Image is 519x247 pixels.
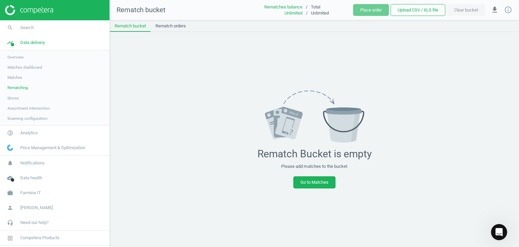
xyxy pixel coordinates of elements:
[5,5,53,15] img: ajHJNr6hYgQAAAAASUVORK5CYII=
[7,75,22,80] span: Matches
[7,95,19,101] span: Stores
[4,216,17,229] i: headset_mic
[4,21,17,34] i: search
[110,20,151,32] a: Rematch bucket
[7,106,50,111] span: Assortment intersection
[20,235,59,241] span: Competera Products
[7,54,24,60] span: Overview
[7,65,42,70] span: Matches dashboard
[20,160,45,166] span: Notifications
[20,175,42,181] span: Data health
[4,186,17,199] i: work
[311,4,353,10] div: Total
[20,40,45,46] span: Data delivery
[391,4,445,16] button: Upload CSV / XLS file
[265,90,364,143] img: svg+xml;base64,PHN2ZyB4bWxucz0iaHR0cDovL3d3dy53My5vcmcvMjAwMC9zdmciIHZpZXdCb3g9IjAgMCAxNjAuMDggOD...
[20,205,53,211] span: [PERSON_NAME]
[4,127,17,139] i: pie_chart_outlined
[20,190,41,196] span: Farmina IT
[7,144,13,151] img: wGWNvw8QSZomAAAAABJRU5ErkJggg==
[4,172,17,184] i: cloud_done
[504,6,512,14] i: info_outline
[311,10,353,16] div: Unlimited
[252,10,302,16] div: Unlimited
[20,25,34,31] span: Search
[20,220,49,226] span: Need our help?
[4,157,17,170] i: notifications
[447,4,485,16] button: Clear bucket
[504,6,512,15] a: info_outline
[7,116,47,121] span: Scanning configuration
[293,176,336,188] a: Go to Matches
[252,4,302,10] div: Rematches balance
[20,130,38,136] span: Analytics
[353,4,389,16] button: Place order
[151,20,191,32] a: Rematch orders
[257,148,372,160] div: Rematch Bucket is empty
[302,4,311,10] div: /
[302,10,311,16] div: /
[117,6,166,14] span: Rematch bucket
[4,201,17,214] i: person
[281,163,347,170] div: Please add matches to the bucket
[487,2,502,18] button: get_app
[491,6,499,14] i: get_app
[4,36,17,49] i: timeline
[7,85,28,90] span: Rematching
[491,224,507,240] iframe: Intercom live chat
[20,145,85,151] span: Price Management & Optimization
